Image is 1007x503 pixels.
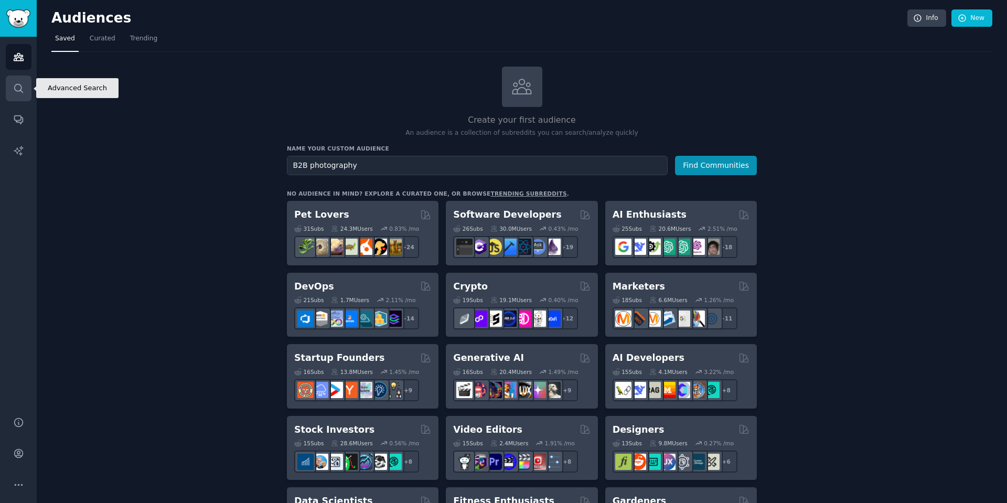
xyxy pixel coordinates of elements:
[312,454,328,470] img: ValueInvesting
[371,239,387,255] img: PetAdvice
[471,311,487,327] img: 0xPolygon
[659,311,676,327] img: Emailmarketing
[615,311,631,327] img: content_marketing
[544,311,561,327] img: defi_
[500,454,517,470] img: VideoEditors
[530,382,546,398] img: starryai
[556,379,578,401] div: + 9
[331,440,372,447] div: 28.6M Users
[453,368,483,376] div: 16 Sub s
[613,368,642,376] div: 15 Sub s
[312,311,328,327] img: AWS_Certified_Experts
[389,440,419,447] div: 0.56 % /mo
[331,296,369,304] div: 1.7M Users
[704,440,734,447] div: 0.27 % /mo
[549,296,579,304] div: 0.40 % /mo
[327,239,343,255] img: leopardgeckos
[708,225,737,232] div: 2.51 % /mo
[453,423,522,436] h2: Video Editors
[615,239,631,255] img: GoogleGeminiAI
[327,311,343,327] img: Docker_DevOps
[689,239,705,255] img: OpenAIDev
[294,351,384,365] h2: Startup Founders
[371,382,387,398] img: Entrepreneurship
[297,311,314,327] img: azuredevops
[51,30,79,52] a: Saved
[453,225,483,232] div: 26 Sub s
[649,296,688,304] div: 6.6M Users
[453,208,561,221] h2: Software Developers
[471,382,487,398] img: dalle2
[490,296,532,304] div: 19.1M Users
[703,311,720,327] img: OnlineMarketing
[630,454,646,470] img: logodesign
[490,225,532,232] div: 30.0M Users
[356,382,372,398] img: indiehackers
[615,382,631,398] img: LangChain
[490,440,529,447] div: 2.4M Users
[51,10,907,27] h2: Audiences
[397,236,419,258] div: + 24
[556,307,578,329] div: + 12
[715,307,737,329] div: + 11
[613,351,684,365] h2: AI Developers
[453,351,524,365] h2: Generative AI
[312,239,328,255] img: ballpython
[86,30,119,52] a: Curated
[649,368,688,376] div: 4.1M Users
[703,382,720,398] img: AIDevelopersSociety
[297,239,314,255] img: herpetology
[500,239,517,255] img: iOSProgramming
[715,379,737,401] div: + 8
[951,9,992,27] a: New
[515,311,531,327] img: defiblockchain
[613,423,665,436] h2: Designers
[649,440,688,447] div: 9.8M Users
[674,311,690,327] img: googleads
[456,454,473,470] img: gopro
[544,454,561,470] img: postproduction
[327,382,343,398] img: startup
[645,454,661,470] img: UI_Design
[297,382,314,398] img: EntrepreneurRideAlong
[645,382,661,398] img: Rag
[486,454,502,470] img: premiere
[453,296,483,304] div: 19 Sub s
[530,239,546,255] img: AskComputerScience
[453,280,488,293] h2: Crypto
[453,440,483,447] div: 15 Sub s
[613,280,665,293] h2: Marketers
[356,311,372,327] img: platformengineering
[294,423,374,436] h2: Stock Investors
[674,454,690,470] img: userexperience
[544,239,561,255] img: elixir
[689,454,705,470] img: learndesign
[545,440,575,447] div: 1.91 % /mo
[704,368,734,376] div: 3.22 % /mo
[287,114,757,127] h2: Create your first audience
[356,239,372,255] img: cockatiel
[490,190,566,197] a: trending subreddits
[649,225,691,232] div: 20.6M Users
[312,382,328,398] img: SaaS
[371,311,387,327] img: aws_cdk
[486,382,502,398] img: deepdream
[385,239,402,255] img: dogbreed
[515,239,531,255] img: reactnative
[613,296,642,304] div: 18 Sub s
[130,34,157,44] span: Trending
[386,296,416,304] div: 2.11 % /mo
[500,311,517,327] img: web3
[341,239,358,255] img: turtle
[630,311,646,327] img: bigseo
[659,382,676,398] img: MistralAI
[6,9,30,28] img: GummySearch logo
[674,382,690,398] img: OpenSourceAI
[385,382,402,398] img: growmybusiness
[689,382,705,398] img: llmops
[397,307,419,329] div: + 14
[645,311,661,327] img: AskMarketing
[456,239,473,255] img: software
[615,454,631,470] img: typography
[327,454,343,470] img: Forex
